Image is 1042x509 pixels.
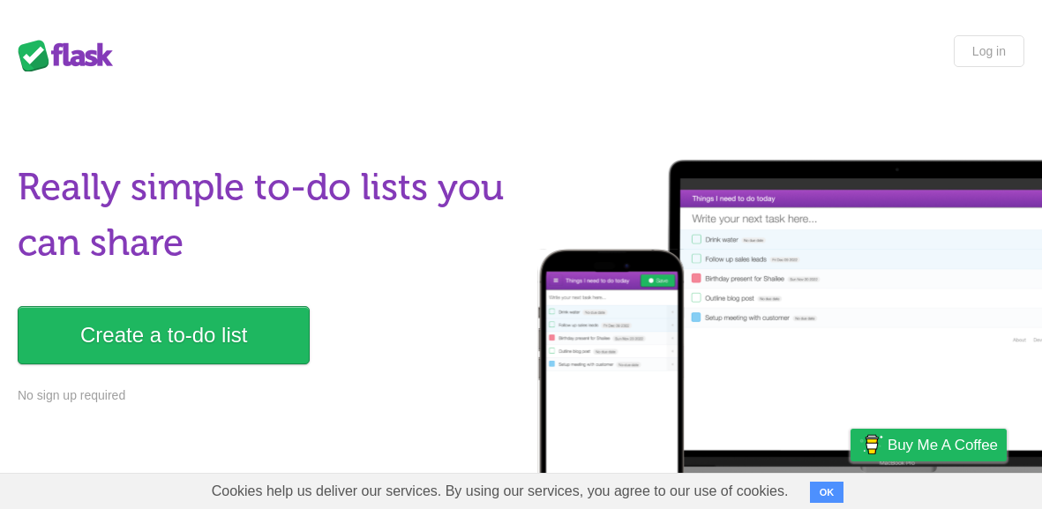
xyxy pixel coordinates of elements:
a: Create a to-do list [18,306,310,364]
a: Buy me a coffee [851,429,1007,461]
span: Buy me a coffee [888,430,998,460]
span: Cookies help us deliver our services. By using our services, you agree to our use of cookies. [194,474,806,509]
img: Buy me a coffee [859,430,883,460]
h1: Really simple to-do lists you can share [18,160,510,271]
a: Log in [954,35,1024,67]
p: No sign up required [18,386,510,405]
div: Flask Lists [18,40,124,71]
button: OK [810,482,844,503]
